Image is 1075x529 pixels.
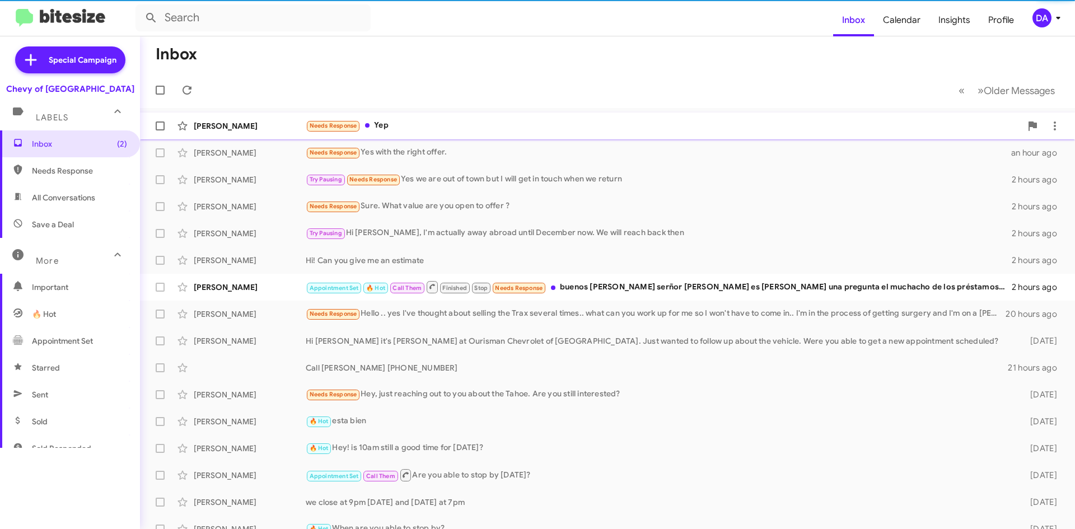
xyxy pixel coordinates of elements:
[32,219,74,230] span: Save a Deal
[1012,335,1066,347] div: [DATE]
[194,282,306,293] div: [PERSON_NAME]
[194,201,306,212] div: [PERSON_NAME]
[310,310,357,317] span: Needs Response
[194,147,306,158] div: [PERSON_NAME]
[959,83,965,97] span: «
[306,280,1012,294] div: buenos [PERSON_NAME] serñor [PERSON_NAME] es [PERSON_NAME] una pregunta el muchacho de los présta...
[310,230,342,237] span: Try Pausing
[978,83,984,97] span: »
[306,255,1012,266] div: Hi! Can you give me an estimate
[36,113,68,123] span: Labels
[1012,389,1066,400] div: [DATE]
[310,391,357,398] span: Needs Response
[1032,8,1051,27] div: DA
[1012,201,1066,212] div: 2 hours ago
[310,284,359,292] span: Appointment Set
[306,146,1011,159] div: Yes with the right offer.
[979,4,1023,36] a: Profile
[32,416,48,427] span: Sold
[135,4,371,31] input: Search
[392,284,422,292] span: Call Them
[194,389,306,400] div: [PERSON_NAME]
[194,416,306,427] div: [PERSON_NAME]
[32,165,127,176] span: Needs Response
[117,138,127,149] span: (2)
[442,284,467,292] span: Finished
[194,228,306,239] div: [PERSON_NAME]
[194,470,306,481] div: [PERSON_NAME]
[349,176,397,183] span: Needs Response
[32,335,93,347] span: Appointment Set
[1012,255,1066,266] div: 2 hours ago
[306,388,1012,401] div: Hey, just reaching out to you about the Tahoe. Are you still interested?
[306,200,1012,213] div: Sure. What value are you open to offer ?
[49,54,116,65] span: Special Campaign
[194,174,306,185] div: [PERSON_NAME]
[194,120,306,132] div: [PERSON_NAME]
[306,442,1012,455] div: Hey! is 10am still a good time for [DATE]?
[194,335,306,347] div: [PERSON_NAME]
[310,472,359,480] span: Appointment Set
[306,468,1012,482] div: Are you able to stop by [DATE]?
[474,284,488,292] span: Stop
[306,335,1012,347] div: Hi [PERSON_NAME] it's [PERSON_NAME] at Ourisman Chevrolet of [GEOGRAPHIC_DATA]. Just wanted to fo...
[310,122,357,129] span: Needs Response
[366,284,385,292] span: 🔥 Hot
[156,45,197,63] h1: Inbox
[366,472,395,480] span: Call Them
[1011,147,1066,158] div: an hour ago
[1012,174,1066,185] div: 2 hours ago
[306,497,1012,508] div: we close at 9pm [DATE] and [DATE] at 7pm
[306,227,1012,240] div: Hi [PERSON_NAME], I'm actually away abroad until December now. We will reach back then
[1012,443,1066,454] div: [DATE]
[194,255,306,266] div: [PERSON_NAME]
[306,119,1021,132] div: Yep
[833,4,874,36] a: Inbox
[1012,416,1066,427] div: [DATE]
[984,85,1055,97] span: Older Messages
[971,79,1062,102] button: Next
[306,362,1008,373] div: Call [PERSON_NAME] [PHONE_NUMBER]
[495,284,543,292] span: Needs Response
[310,176,342,183] span: Try Pausing
[1012,282,1066,293] div: 2 hours ago
[32,308,56,320] span: 🔥 Hot
[310,149,357,156] span: Needs Response
[194,497,306,508] div: [PERSON_NAME]
[194,443,306,454] div: [PERSON_NAME]
[1006,308,1066,320] div: 20 hours ago
[306,173,1012,186] div: Yes we are out of town but I will get in touch when we return
[310,444,329,452] span: 🔥 Hot
[952,79,971,102] button: Previous
[306,415,1012,428] div: esta bien
[36,256,59,266] span: More
[32,443,91,454] span: Sold Responded
[15,46,125,73] a: Special Campaign
[1012,228,1066,239] div: 2 hours ago
[1012,497,1066,508] div: [DATE]
[1008,362,1066,373] div: 21 hours ago
[1012,470,1066,481] div: [DATE]
[310,418,329,425] span: 🔥 Hot
[952,79,1062,102] nav: Page navigation example
[6,83,134,95] div: Chevy of [GEOGRAPHIC_DATA]
[32,389,48,400] span: Sent
[1023,8,1063,27] button: DA
[32,282,127,293] span: Important
[310,203,357,210] span: Needs Response
[874,4,929,36] a: Calendar
[306,307,1006,320] div: Hello .. yes I've thought about selling the Trax several times.. what can you work up for me so I...
[32,362,60,373] span: Starred
[194,308,306,320] div: [PERSON_NAME]
[929,4,979,36] a: Insights
[32,138,127,149] span: Inbox
[32,192,95,203] span: All Conversations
